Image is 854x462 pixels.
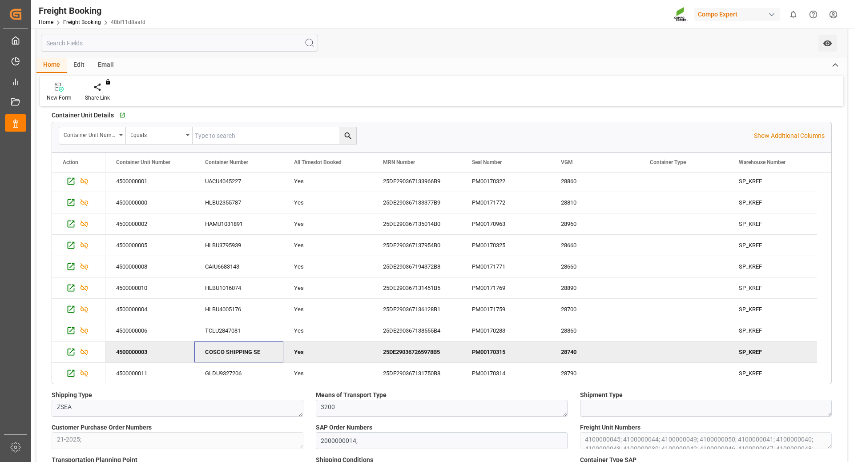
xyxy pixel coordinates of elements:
div: PM00170322 [461,171,550,192]
div: HLBU2355787 [194,192,283,213]
div: SP_KREF [728,320,817,341]
div: Yes [294,214,362,234]
div: 4500000002 [105,213,194,234]
div: 25DE290367194372B8 [372,256,461,277]
div: 28790 [550,363,639,384]
div: Action [63,159,78,165]
div: Press SPACE to select this row. [105,192,817,213]
div: 25DE290367265978B5 [372,341,461,362]
div: HLBU1016074 [194,277,283,298]
span: VGM [561,159,573,165]
div: Yes [294,257,362,277]
div: 25DE290367131451B5 [372,277,461,298]
div: PM00170314 [461,363,550,384]
div: 4500000004 [105,299,194,320]
textarea: 3200 [316,400,568,417]
div: Press SPACE to select this row. [52,192,105,213]
div: HAMU1031891 [194,213,283,234]
div: Equals [130,129,183,139]
div: SP_KREF [728,299,817,320]
button: open menu [126,127,193,144]
div: 25DE290367131750B8 [372,363,461,384]
div: 4500000005 [105,235,194,256]
span: Container Unit Number [116,159,170,165]
textarea: 21-2025; [52,432,303,449]
button: search button [339,127,356,144]
div: New Form [47,94,72,102]
div: Edit [67,58,91,73]
div: Email [91,58,121,73]
div: Press SPACE to select this row. [105,277,817,299]
div: Press SPACE to select this row. [52,320,105,341]
div: 4500000010 [105,277,194,298]
div: Yes [294,193,362,213]
div: SP_KREF [728,341,817,362]
p: Show Additional Columns [754,131,825,141]
div: 28960 [550,213,639,234]
div: Press SPACE to deselect this row. [52,341,105,363]
div: PM00171769 [461,277,550,298]
div: 28660 [550,235,639,256]
div: SP_KREF [728,213,817,234]
div: Yes [294,363,362,384]
div: 4500000006 [105,320,194,341]
div: CAIU6683143 [194,256,283,277]
div: Press SPACE to select this row. [52,213,105,235]
div: SP_KREF [728,363,817,384]
input: Search Fields [41,35,318,52]
div: Press SPACE to select this row. [105,363,817,384]
span: All Timeslot Booked [294,159,342,165]
div: 4500000003 [105,341,194,362]
div: TCLU2847081 [194,320,283,341]
span: SAP Order Numbers [316,423,372,432]
div: 28660 [550,256,639,277]
a: Home [39,19,53,25]
div: PM00171772 [461,192,550,213]
div: 4500000001 [105,171,194,192]
div: Container Unit Number [64,129,116,139]
div: 25DE290367138555B4 [372,320,461,341]
div: HLBU4005176 [194,299,283,320]
div: Press SPACE to select this row. [105,320,817,341]
span: Customer Purchase Order Numbers [52,423,152,432]
span: Container Type [650,159,686,165]
span: Container Number [205,159,248,165]
div: Press SPACE to select this row. [52,277,105,299]
div: 28860 [550,171,639,192]
button: open menu [59,127,126,144]
div: 25DE290367133966B9 [372,171,461,192]
span: Seal Number [472,159,502,165]
div: Press SPACE to select this row. [52,256,105,277]
div: COSCO SHIPPING SE [194,341,283,362]
div: Press SPACE to select this row. [105,299,817,320]
div: Press SPACE to select this row. [52,235,105,256]
div: HLBU3795939 [194,235,283,256]
div: 28890 [550,277,639,298]
div: 28860 [550,320,639,341]
button: Compo Expert [694,6,783,23]
span: MRN Number [383,159,415,165]
div: PM00171771 [461,256,550,277]
textarea: ZSEA [52,400,303,417]
div: Yes [294,299,362,320]
button: show 0 new notifications [783,4,803,24]
span: Shipment Type [580,390,623,400]
span: Warehouse Number [739,159,786,165]
div: 28740 [550,341,639,362]
div: 4500000008 [105,256,194,277]
div: GLDU9327206 [194,363,283,384]
div: UACU4045227 [194,171,283,192]
div: PM00171759 [461,299,550,320]
span: Container Unit Details [52,111,114,120]
div: Yes [294,235,362,256]
div: Home [36,58,67,73]
div: 28810 [550,192,639,213]
div: Press SPACE to select this row. [105,213,817,235]
div: Yes [294,278,362,298]
div: 25DE290367133377B9 [372,192,461,213]
button: Help Center [803,4,823,24]
div: PM00170963 [461,213,550,234]
span: Shipping Type [52,390,92,400]
div: Press SPACE to select this row. [52,299,105,320]
div: Press SPACE to select this row. [52,171,105,192]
